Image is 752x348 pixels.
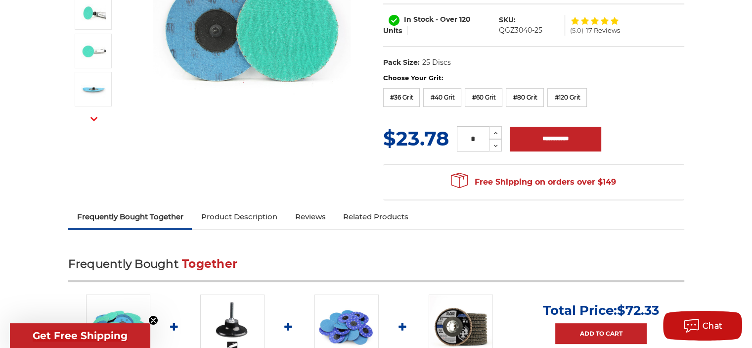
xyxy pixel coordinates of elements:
span: 120 [459,15,471,24]
dd: 25 Discs [422,57,450,68]
span: $72.33 [617,302,659,318]
span: $23.78 [383,126,449,150]
dd: QGZ3040-25 [498,25,542,36]
span: Free Shipping on orders over $149 [451,172,616,192]
span: 17 Reviews [586,27,620,34]
p: Total Price: [543,302,659,318]
span: (5.0) [570,27,583,34]
img: Zirconia with Grinding Aid Roloc Disc [81,77,106,101]
span: Frequently Bought [68,257,178,271]
button: Next [82,108,106,129]
img: Die Grinder Sanding Disc [81,39,106,63]
dt: Pack Size: [383,57,420,68]
span: Units [383,26,402,35]
button: Chat [663,311,742,341]
span: In Stock [404,15,434,24]
span: Together [182,257,237,271]
dt: SKU: [498,15,515,25]
a: Frequently Bought Together [68,206,192,228]
a: Reviews [286,206,334,228]
button: Close teaser [148,315,158,325]
label: Choose Your Grit: [383,73,684,83]
span: - Over [436,15,457,24]
span: Get Free Shipping [33,330,128,342]
div: Get Free ShippingClose teaser [10,323,150,348]
a: Related Products [334,206,417,228]
span: Chat [703,321,723,331]
a: Product Description [192,206,286,228]
a: Add to Cart [555,323,647,344]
